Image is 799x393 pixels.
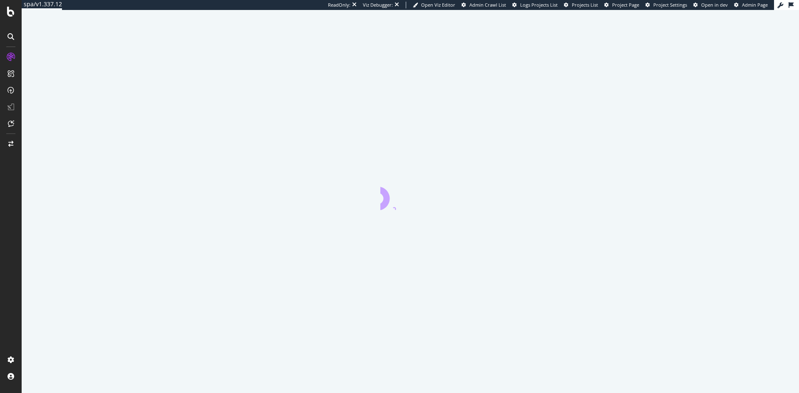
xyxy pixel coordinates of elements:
div: Viz Debugger: [363,2,393,8]
a: Open in dev [693,2,728,8]
div: animation [380,180,440,210]
a: Admin Crawl List [462,2,506,8]
a: Admin Page [734,2,768,8]
div: ReadOnly: [328,2,350,8]
a: Projects List [564,2,598,8]
span: Logs Projects List [520,2,558,8]
a: Logs Projects List [512,2,558,8]
a: Project Page [604,2,639,8]
span: Admin Page [742,2,768,8]
span: Admin Crawl List [469,2,506,8]
a: Open Viz Editor [413,2,455,8]
span: Project Settings [653,2,687,8]
span: Project Page [612,2,639,8]
a: Project Settings [645,2,687,8]
span: Open Viz Editor [421,2,455,8]
span: Projects List [572,2,598,8]
span: Open in dev [701,2,728,8]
